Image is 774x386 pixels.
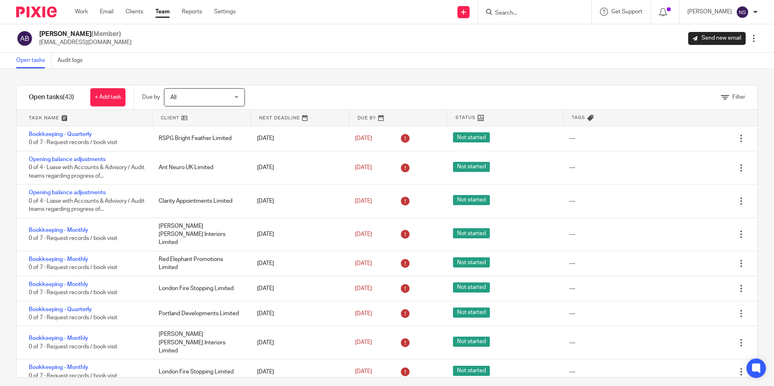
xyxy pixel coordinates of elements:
span: [DATE] [355,231,372,237]
div: --- [569,163,575,172]
p: [EMAIL_ADDRESS][DOMAIN_NAME] [39,38,132,47]
input: Search [494,10,567,17]
span: Status [455,114,476,121]
a: Bookkeeping - Monthly [29,335,88,341]
div: [DATE] [249,335,347,351]
span: Not started [453,257,490,267]
span: 0 of 7 · Request records / book visit [29,290,117,295]
div: [DATE] [249,193,347,209]
span: All [170,95,176,100]
h1: Open tasks [29,93,74,102]
span: 0 of 4 · Liaise with Accounts & Advisory / Audit teams regarding progress of... [29,165,145,179]
div: --- [569,368,575,376]
span: Not started [453,366,490,376]
span: 0 of 4 · Liaise with Accounts & Advisory / Audit teams regarding progress of... [29,198,145,212]
a: Team [155,8,170,16]
p: Due by [142,93,160,101]
a: Opening balance adjustments [29,190,106,195]
div: [PERSON_NAME] [PERSON_NAME] Interiors Limited [151,218,249,251]
a: Reports [182,8,202,16]
a: Bookkeeping - Monthly [29,365,88,370]
div: [DATE] [249,305,347,322]
span: 0 of 7 · Request records / book visit [29,315,117,320]
div: [DATE] [249,364,347,380]
a: Audit logs [57,53,89,68]
span: Not started [453,228,490,238]
div: --- [569,284,575,293]
a: Settings [214,8,236,16]
span: Not started [453,162,490,172]
span: [DATE] [355,369,372,375]
span: 0 of 7 · Request records / book visit [29,265,117,270]
a: Opening balance adjustments [29,157,106,162]
span: [DATE] [355,136,372,141]
div: [DATE] [249,130,347,146]
a: Bookkeeping - Quarterly [29,131,92,137]
a: Clients [125,8,143,16]
img: Pixie [16,6,57,17]
span: Tags [572,114,585,121]
span: [DATE] [355,286,372,291]
p: [PERSON_NAME] [687,8,732,16]
span: [DATE] [355,165,372,170]
span: 0 of 7 · Request records / book visit [29,140,117,146]
a: + Add task [90,88,125,106]
span: 0 of 7 · Request records / book visit [29,373,117,379]
span: [DATE] [355,340,372,346]
a: Bookkeeping - Monthly [29,282,88,287]
a: Email [100,8,113,16]
span: (43) [63,94,74,100]
div: --- [569,339,575,347]
div: Clarity Appointments Limited [151,193,249,209]
span: [DATE] [355,198,372,204]
span: Not started [453,132,490,142]
span: 0 of 7 · Request records / book visit [29,344,117,350]
span: Get Support [611,9,642,15]
div: --- [569,197,575,205]
div: London Fire Stopping Limited [151,280,249,297]
div: --- [569,134,575,142]
span: Filter [732,94,745,100]
div: --- [569,230,575,238]
img: svg%3E [736,6,749,19]
div: [DATE] [249,159,347,176]
div: --- [569,259,575,267]
a: Bookkeeping - Quarterly [29,307,92,312]
div: RSPG Bright Feather Limited [151,130,249,146]
a: Send new email [688,32,746,45]
h2: [PERSON_NAME] [39,30,132,38]
div: [PERSON_NAME] [PERSON_NAME] Interiors Limited [151,326,249,359]
div: Ant Neuro UK Limited [151,159,249,176]
div: Red Elephant Promotions Limited [151,251,249,276]
a: Bookkeeping - Monthly [29,257,88,262]
span: (Member) [91,31,121,37]
span: Not started [453,308,490,318]
a: Bookkeeping - Monthly [29,227,88,233]
span: 0 of 7 · Request records / book visit [29,235,117,241]
span: [DATE] [355,311,372,316]
span: Not started [453,337,490,347]
div: [DATE] [249,280,347,297]
img: svg%3E [16,30,33,47]
div: [DATE] [249,226,347,242]
div: London Fire Stopping Limited [151,364,249,380]
div: --- [569,310,575,318]
a: Open tasks [16,53,51,68]
span: Not started [453,195,490,205]
div: Portland Developments Limited [151,305,249,322]
span: [DATE] [355,261,372,266]
span: Not started [453,282,490,293]
div: [DATE] [249,255,347,271]
a: Work [75,8,88,16]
